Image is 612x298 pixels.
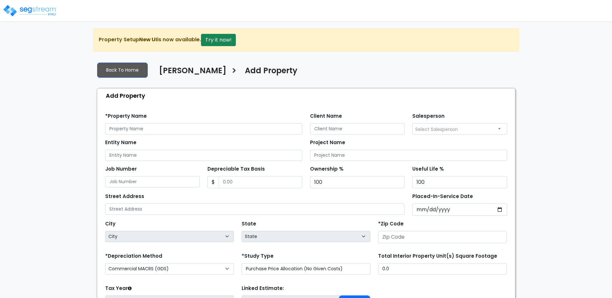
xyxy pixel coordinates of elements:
label: Job Number [105,165,137,173]
label: Salesperson [412,113,445,120]
div: Property Setup is now available. [93,28,519,52]
input: 0.00 [219,176,302,188]
h4: [PERSON_NAME] [159,66,226,77]
label: Linked Estimate: [242,285,284,292]
label: Total Interior Property Unit(s) Square Footage [378,253,497,260]
label: Project Name [310,139,345,146]
label: *Property Name [105,113,147,120]
label: Placed-In-Service Date [412,193,473,200]
strong: New UI [139,36,157,43]
label: *Study Type [242,253,274,260]
label: Tax Year [105,285,132,292]
label: Ownership % [310,165,344,173]
label: *Depreciation Method [105,253,162,260]
input: total square foot [378,263,507,274]
label: Client Name [310,113,342,120]
label: Entity Name [105,139,136,146]
input: Useful Life % [412,176,507,188]
a: Back To Home [97,63,148,78]
a: [PERSON_NAME] [154,66,226,80]
input: Project Name [310,150,507,161]
label: State [242,220,256,228]
label: Depreciable Tax Basis [207,165,265,173]
input: Entity Name [105,150,302,161]
label: City [105,220,115,228]
h3: > [231,65,237,78]
label: Street Address [105,193,144,200]
h4: Add Property [245,66,297,77]
a: Add Property [240,66,297,80]
input: Property Name [105,123,302,134]
input: Zip Code [378,231,507,243]
label: Useful Life % [412,165,444,173]
input: Street Address [105,204,405,215]
span: $ [207,176,219,188]
input: Job Number [105,176,200,187]
input: Client Name [310,123,405,134]
span: Select Salesperson [415,126,458,133]
img: logo_pro_r.png [3,4,57,17]
label: *Zip Code [378,220,404,228]
div: Add Property [101,89,515,103]
input: Ownership % [310,176,405,188]
button: Try it now! [201,34,236,46]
